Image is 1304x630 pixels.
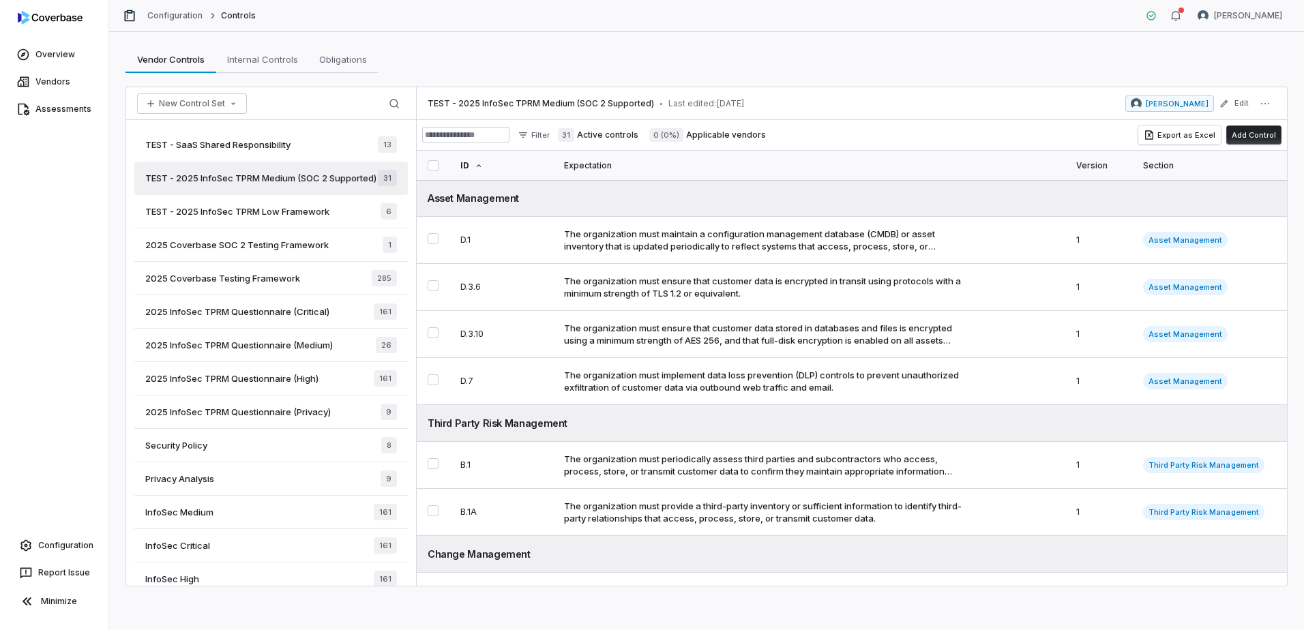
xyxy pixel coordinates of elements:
[376,337,397,353] span: 26
[137,93,247,114] button: New Control Set
[1065,358,1132,405] td: 1
[381,404,397,420] span: 9
[449,217,553,264] td: D.1
[145,539,210,552] span: InfoSec Critical
[564,584,963,608] div: The organization must have a defined process for managing changes to systems that access, process...
[1138,125,1221,145] button: Export as Excel
[381,470,397,487] span: 9
[512,127,555,143] button: Filter
[1131,98,1142,109] img: Curtis Nohl avatar
[1143,326,1228,342] span: Asset Management
[1215,91,1253,116] button: Edit
[378,170,397,186] span: 31
[134,496,408,529] a: InfoSec Medium161
[1143,232,1228,248] span: Asset Management
[1214,10,1282,21] span: [PERSON_NAME]
[145,239,329,251] span: 2025 Coverbase SOC 2 Testing Framework
[428,547,1276,561] div: Change Management
[134,228,408,262] a: 2025 Coverbase SOC 2 Testing Framework1
[374,537,397,554] span: 161
[449,442,553,489] td: B.1
[145,439,207,451] span: Security Policy
[428,280,439,291] button: Select D.3.6 control
[1065,217,1132,264] td: 1
[145,172,376,184] span: TEST - 2025 InfoSec TPRM Medium (SOC 2 Supported)
[5,560,103,585] button: Report Issue
[428,505,439,516] button: Select B.1A control
[134,262,408,295] a: 2025 Coverbase Testing Framework285
[1065,311,1132,358] td: 1
[134,529,408,562] a: InfoSec Critical161
[558,128,574,142] span: 31
[649,128,766,142] label: Applicable vendors
[383,237,397,253] span: 1
[564,322,963,346] div: The organization must ensure that customer data stored in databases and files is encrypted using ...
[660,99,663,108] span: •
[134,362,408,395] a: 2025 InfoSec TPRM Questionnaire (High)161
[378,136,397,153] span: 13
[1065,442,1132,489] td: 1
[374,504,397,520] span: 161
[314,50,372,68] span: Obligations
[449,489,553,536] td: B.1A
[1189,5,1290,26] button: Curtis Nohl avatar[PERSON_NAME]
[1065,489,1132,536] td: 1
[428,374,439,385] button: Select D.7 control
[531,130,550,140] span: Filter
[145,573,199,585] span: InfoSec High
[449,311,553,358] td: D.3.10
[381,437,397,453] span: 8
[222,50,303,68] span: Internal Controls
[1143,457,1264,473] span: Third Party Risk Management
[1143,279,1228,295] span: Asset Management
[18,11,83,25] img: logo-D7KZi-bG.svg
[134,195,408,228] a: TEST - 2025 InfoSec TPRM Low Framework6
[145,272,300,284] span: 2025 Coverbase Testing Framework
[1143,151,1276,180] div: Section
[428,458,439,469] button: Select B.1 control
[3,42,106,67] a: Overview
[132,50,210,68] span: Vendor Controls
[5,588,103,615] button: Minimize
[460,151,542,180] div: ID
[145,472,214,485] span: Privacy Analysis
[147,10,203,21] a: Configuration
[374,303,397,320] span: 161
[428,327,439,338] button: Select D.3.10 control
[1254,95,1276,112] button: More actions
[558,128,638,142] label: Active controls
[428,233,439,244] button: Select D.1 control
[1143,373,1228,389] span: Asset Management
[134,162,408,195] a: TEST - 2025 InfoSec TPRM Medium (SOC 2 Supported)31
[428,98,654,109] span: TEST - 2025 InfoSec TPRM Medium (SOC 2 Supported)
[145,305,329,318] span: 2025 InfoSec TPRM Questionnaire (Critical)
[374,571,397,587] span: 161
[145,372,318,385] span: 2025 InfoSec TPRM Questionnaire (High)
[145,506,213,518] span: InfoSec Medium
[145,406,331,418] span: 2025 InfoSec TPRM Questionnaire (Privacy)
[134,462,408,496] a: Privacy Analysis9
[134,295,408,329] a: 2025 InfoSec TPRM Questionnaire (Critical)161
[449,573,553,620] td: G.2
[134,429,408,462] a: Security Policy8
[649,128,683,142] span: 0 (0%)
[221,10,256,21] span: Controls
[1146,98,1209,109] span: [PERSON_NAME]
[1143,504,1264,520] span: Third Party Risk Management
[145,205,329,217] span: TEST - 2025 InfoSec TPRM Low Framework
[1065,264,1132,311] td: 1
[564,500,963,524] div: The organization must provide a third-party inventory or sufficient information to identify third...
[372,270,397,286] span: 285
[564,369,963,393] div: The organization must implement data loss prevention (DLP) controls to prevent unauthorized exfil...
[134,562,408,596] a: InfoSec High161
[428,191,1276,205] div: Asset Management
[564,453,963,477] div: The organization must periodically assess third parties and subcontractors who access, process, s...
[564,228,963,252] div: The organization must maintain a configuration management database (CMDB) or asset inventory that...
[381,203,397,220] span: 6
[449,358,553,405] td: D.7
[145,339,333,351] span: 2025 InfoSec TPRM Questionnaire (Medium)
[134,329,408,362] a: 2025 InfoSec TPRM Questionnaire (Medium)26
[449,264,553,311] td: D.3.6
[1198,10,1209,21] img: Curtis Nohl avatar
[134,395,408,429] a: 2025 InfoSec TPRM Questionnaire (Privacy)9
